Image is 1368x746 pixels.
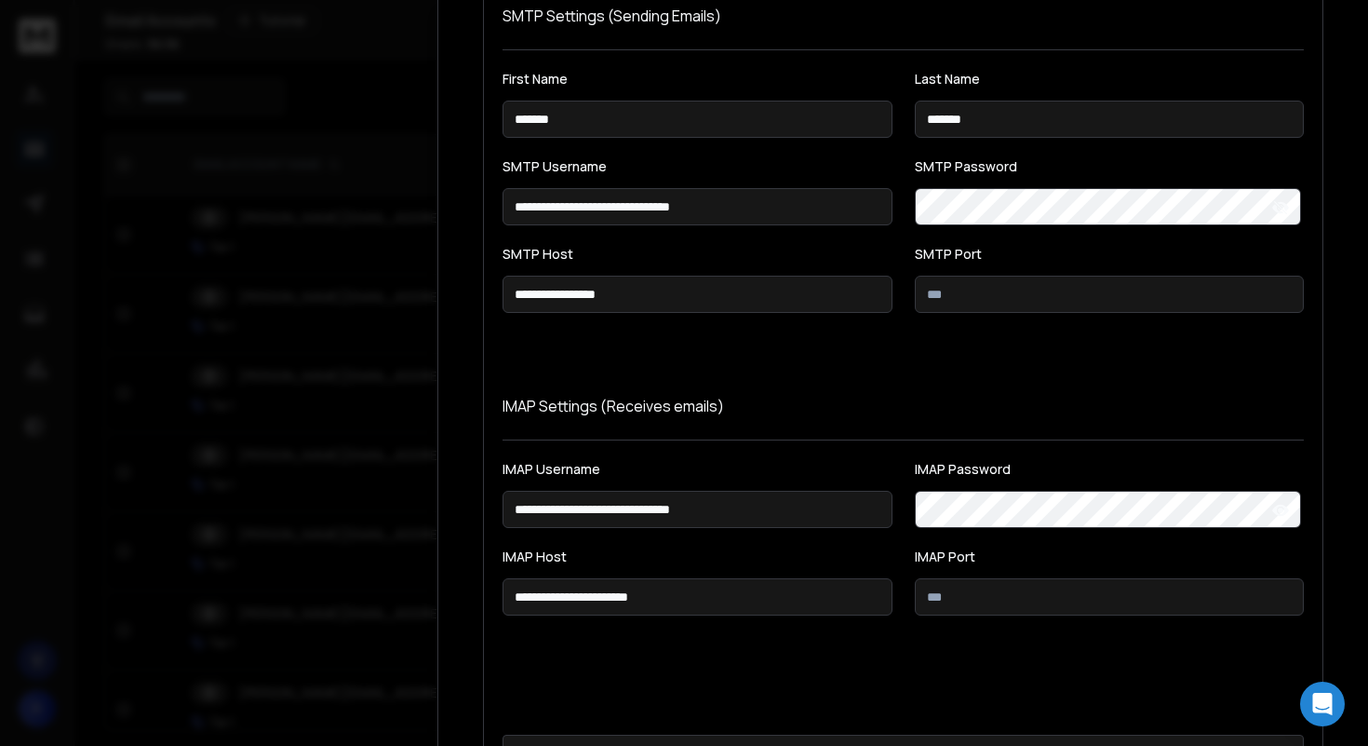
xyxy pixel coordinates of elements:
label: IMAP Port [915,550,1305,563]
label: Last Name [915,73,1305,86]
label: IMAP Username [503,463,892,476]
p: IMAP Settings (Receives emails) [503,395,1304,417]
label: IMAP Host [503,550,892,563]
label: IMAP Password [915,463,1305,476]
label: First Name [503,73,892,86]
div: Open Intercom Messenger [1300,682,1345,726]
label: SMTP Port [915,248,1305,261]
h1: SMTP Settings (Sending Emails) [503,5,1304,27]
label: SMTP Username [503,160,892,173]
label: SMTP Host [503,248,892,261]
label: SMTP Password [915,160,1305,173]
